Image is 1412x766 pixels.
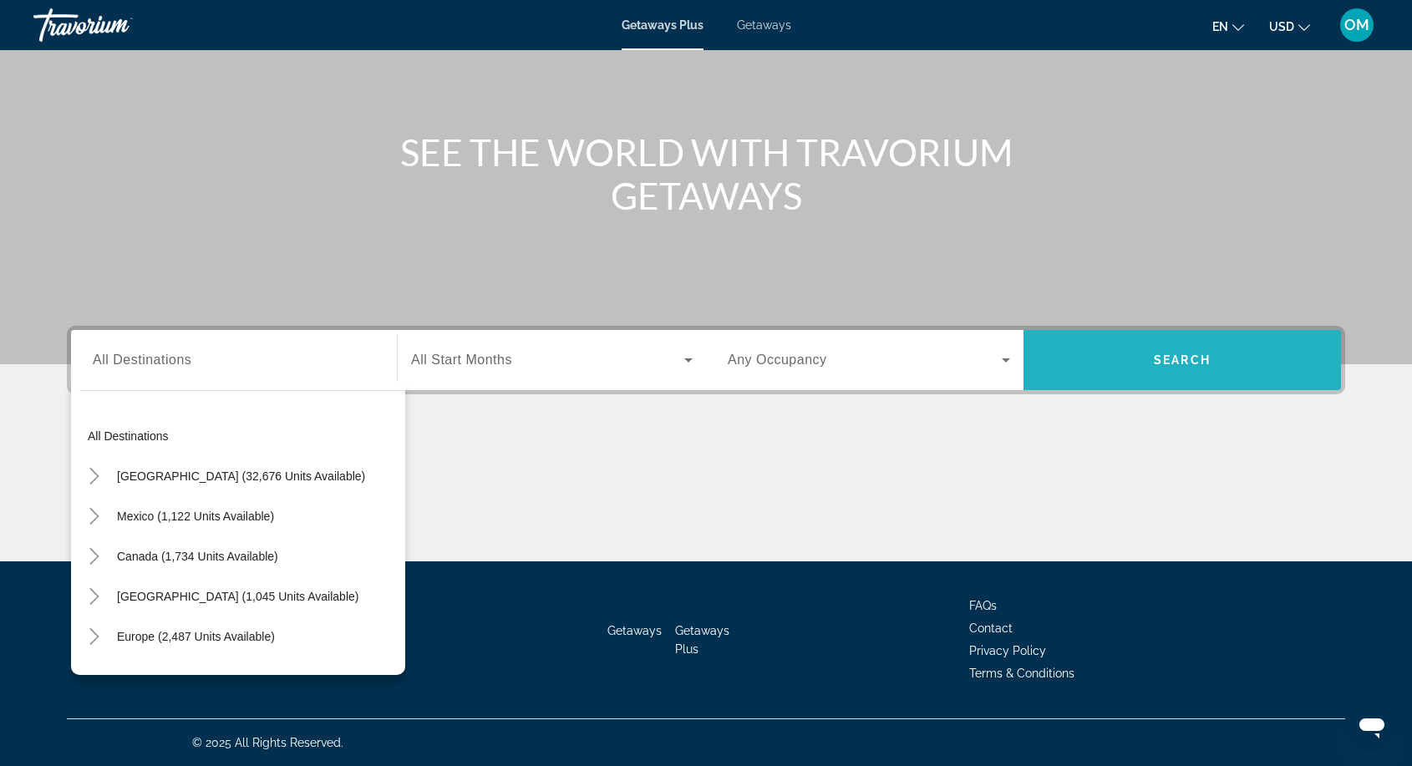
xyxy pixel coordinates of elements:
[117,510,274,523] span: Mexico (1,122 units available)
[79,662,109,692] button: Toggle Australia (202 units available)
[607,624,662,637] a: Getaways
[117,550,278,563] span: Canada (1,734 units available)
[109,461,373,491] button: [GEOGRAPHIC_DATA] (32,676 units available)
[33,3,201,47] a: Travorium
[79,622,109,652] button: Toggle Europe (2,487 units available)
[969,667,1074,680] a: Terms & Conditions
[622,18,703,32] a: Getaways Plus
[393,130,1019,217] h1: SEE THE WORLD WITH TRAVORIUM GETAWAYS
[79,421,405,451] button: All destinations
[109,662,358,692] button: [GEOGRAPHIC_DATA] (202 units available)
[675,624,729,656] a: Getaways Plus
[1344,17,1369,33] span: OM
[1269,14,1310,38] button: Change currency
[1023,330,1341,390] button: Search
[1154,353,1211,367] span: Search
[117,630,275,643] span: Europe (2,487 units available)
[88,429,169,443] span: All destinations
[1335,8,1379,43] button: User Menu
[737,18,791,32] a: Getaways
[93,353,191,367] span: All Destinations
[79,542,109,571] button: Toggle Canada (1,734 units available)
[1212,14,1244,38] button: Change language
[71,330,1341,390] div: Search widget
[1212,20,1228,33] span: en
[109,621,283,652] button: Europe (2,487 units available)
[109,501,282,531] button: Mexico (1,122 units available)
[411,353,512,367] span: All Start Months
[109,581,367,611] button: [GEOGRAPHIC_DATA] (1,045 units available)
[969,644,1046,657] a: Privacy Policy
[192,736,343,749] span: © 2025 All Rights Reserved.
[79,582,109,611] button: Toggle Caribbean & Atlantic Islands (1,045 units available)
[79,502,109,531] button: Toggle Mexico (1,122 units available)
[109,541,287,571] button: Canada (1,734 units available)
[1345,699,1399,753] iframe: Кнопка для запуску вікна повідомлень
[969,599,997,612] a: FAQs
[1269,20,1294,33] span: USD
[969,621,1013,635] a: Contact
[728,353,827,367] span: Any Occupancy
[117,469,365,483] span: [GEOGRAPHIC_DATA] (32,676 units available)
[79,462,109,491] button: Toggle United States (32,676 units available)
[117,590,358,603] span: [GEOGRAPHIC_DATA] (1,045 units available)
